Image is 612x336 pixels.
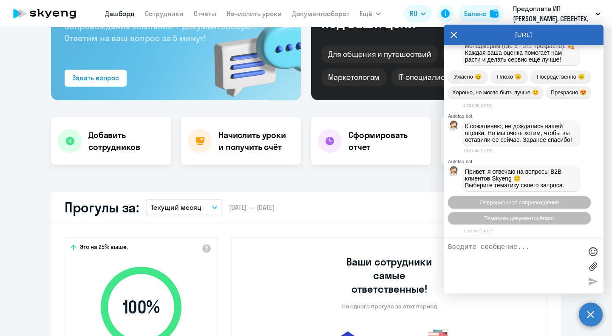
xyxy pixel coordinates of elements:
[348,129,424,153] h4: Сформировать отчет
[463,103,493,107] time: 14:57:38[DATE]
[65,199,139,216] h2: Прогулы за:
[321,45,438,63] div: Для общения и путешествий
[194,9,216,18] a: Отчеты
[448,159,603,164] div: Autofaq bot
[491,71,527,83] button: Плохо ☹️
[391,68,465,86] div: IT-специалистам
[145,9,184,18] a: Сотрудники
[454,73,481,80] span: Ужасно 😖
[202,5,301,100] img: bg-img
[448,212,591,224] button: Тематики документооборот
[65,70,127,87] button: Задать вопрос
[452,89,539,96] span: Хорошо, но могло быть лучше 🙂
[218,129,292,153] h4: Начислить уроки и получить счёт
[92,297,190,317] span: 100 %
[465,123,572,143] span: К сожалению, не дождались вашей оценки. Но мы очень хотим, чтобы вы оставили ее сейчас. Заранее с...
[448,86,543,99] button: Хорошо, но могло быть лучше 🙂
[335,255,444,296] h3: Ваши сотрудники самые ответственные!
[586,260,599,273] label: Лимит 10 файлов
[531,71,591,83] button: Посредственно 😑
[443,45,544,63] div: Бизнес и командировки
[448,113,603,119] div: Autofaq bot
[465,168,564,189] span: Привет, я отвечаю на вопросы B2B клиентов Skyeng 🙂 Выберите тематику своего запроса.
[146,199,222,215] button: Текущий месяц
[464,8,487,19] div: Баланс
[479,199,559,206] span: Операционное сопровождение
[463,229,493,233] time: 15:35:07[DATE]
[72,73,119,83] div: Задать вопрос
[342,302,437,310] p: Ни одного прогула за этот период
[410,8,417,19] span: RU
[513,3,592,24] p: Предоплата ИП [PERSON_NAME], СЕВЕНТЕХ, ООО
[151,202,201,212] p: Текущий месяц
[80,243,128,253] span: Это на 25% выше,
[105,9,135,18] a: Дашборд
[465,29,578,63] span: Нам важно знать ваше мнение. Пожалуйста, оцените взаимодействие с менеджером (где 5 - это прекрас...
[229,203,274,212] span: [DATE] — [DATE]
[463,148,493,153] time: 15:27:38[DATE]
[360,5,381,22] button: Ещё
[448,196,591,209] button: Операционное сопровождение
[227,9,282,18] a: Начислить уроки
[551,89,586,96] span: Прекрасно 😍
[448,121,459,133] img: bot avatar
[490,9,499,18] img: balance
[547,86,591,99] button: Прекрасно 😍
[537,73,584,80] span: Посредственно 😑
[448,71,487,83] button: Ужасно 😖
[509,3,605,24] button: Предоплата ИП [PERSON_NAME], СЕВЕНТЕХ, ООО
[88,129,164,153] h4: Добавить сотрудников
[448,166,459,178] img: bot avatar
[360,8,372,19] span: Ещё
[321,1,467,30] div: Курсы английского под ваши цели
[459,5,504,22] button: Балансbalance
[404,5,432,22] button: RU
[497,73,521,80] span: Плохо ☹️
[484,215,555,221] span: Тематики документооборот
[321,68,386,86] div: Маркетологам
[292,9,349,18] a: Документооборот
